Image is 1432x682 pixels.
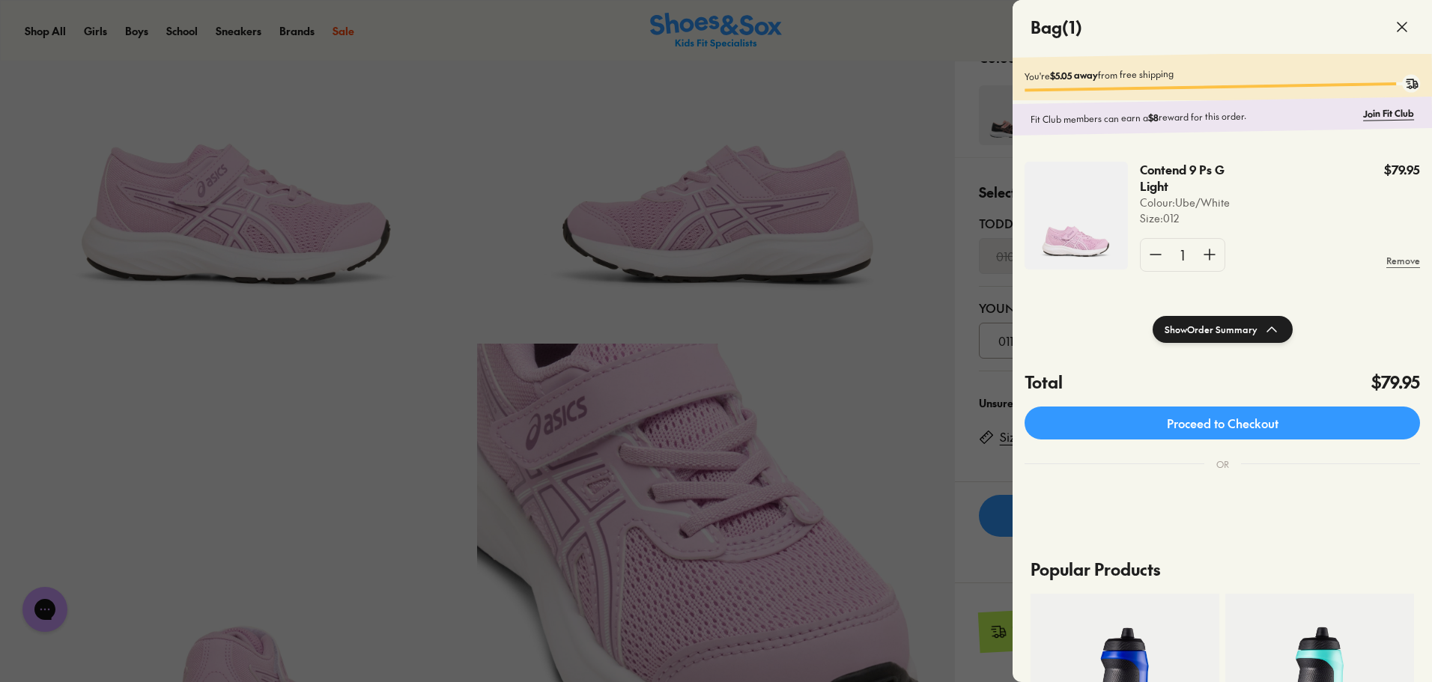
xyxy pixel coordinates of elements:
iframe: PayPal-paypal [1025,501,1420,541]
p: $79.95 [1384,162,1420,178]
p: Fit Club members can earn a reward for this order. [1031,107,1357,127]
p: Colour: Ube/White [1140,195,1256,210]
p: You're from free shipping [1025,62,1420,82]
p: Contend 9 Ps G Light [1140,162,1233,195]
a: Join Fit Club [1363,106,1414,121]
button: ShowOrder Summary [1153,316,1293,343]
h4: Bag ( 1 ) [1031,15,1082,40]
div: 1 [1171,239,1195,271]
b: $8 [1148,111,1159,123]
a: Proceed to Checkout [1025,407,1420,439]
b: $5.05 away [1050,69,1098,82]
img: 4-525296_1c6dae7b-556e-442b-b19a-2b31a795c912.jpg [1025,162,1128,270]
p: Popular Products [1031,545,1414,594]
h4: $79.95 [1371,370,1420,395]
p: Size : 012 [1140,210,1256,226]
button: Gorgias live chat [7,5,52,50]
h4: Total [1025,370,1063,395]
div: OR [1204,445,1241,483]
